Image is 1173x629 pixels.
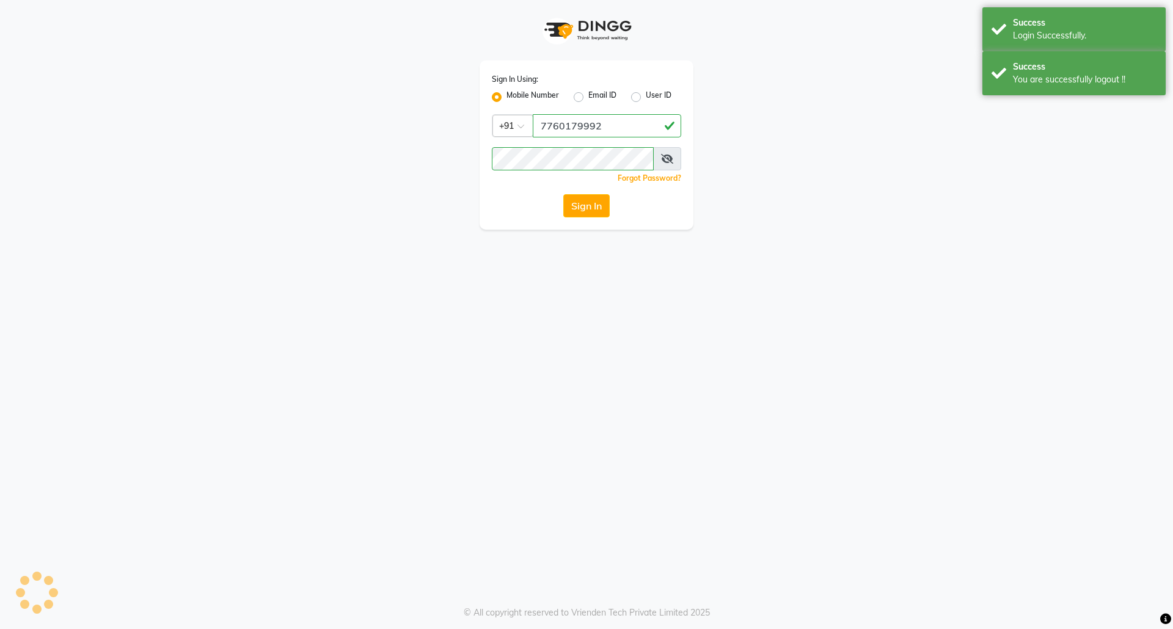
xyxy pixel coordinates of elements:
div: You are successfully logout !! [1013,73,1157,86]
div: Success [1013,16,1157,29]
label: Email ID [588,90,616,104]
input: Username [492,147,654,170]
label: Mobile Number [506,90,559,104]
label: Sign In Using: [492,74,538,85]
a: Forgot Password? [618,173,681,183]
img: logo1.svg [538,12,635,48]
div: Login Successfully. [1013,29,1157,42]
button: Sign In [563,194,610,217]
label: User ID [646,90,671,104]
div: Success [1013,60,1157,73]
input: Username [533,114,681,137]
